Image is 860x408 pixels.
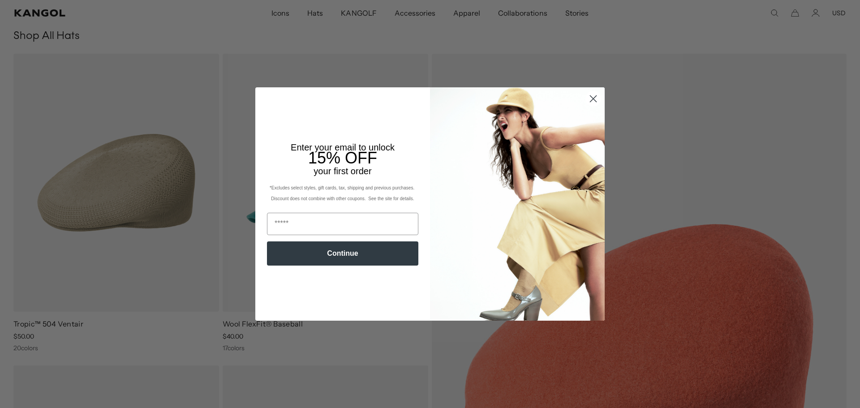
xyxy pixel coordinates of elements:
span: *Excludes select styles, gift cards, tax, shipping and previous purchases. Discount does not comb... [270,185,416,201]
span: your first order [314,166,371,176]
button: Continue [267,241,418,266]
img: 93be19ad-e773-4382-80b9-c9d740c9197f.jpeg [430,87,605,320]
span: 15% OFF [308,149,377,167]
button: Close dialog [585,91,601,107]
input: Email [267,213,418,235]
span: Enter your email to unlock [291,142,395,152]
